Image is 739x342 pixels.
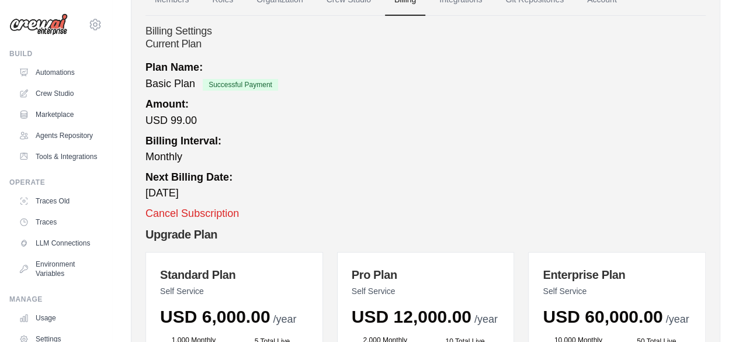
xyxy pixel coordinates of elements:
[145,25,706,38] h4: Billing Settings
[145,38,706,51] h2: Current Plan
[160,285,308,297] p: Self Service
[145,98,189,110] strong: Amount:
[665,313,689,325] span: /year
[543,267,691,283] h3: Enterprise Plan
[14,147,102,166] a: Tools & Integrations
[160,307,270,326] span: USD 6,000.00
[14,126,102,145] a: Agents Repository
[352,267,500,283] h3: Pro Plan
[145,61,203,73] strong: Plan Name:
[14,255,102,283] a: Environment Variables
[145,78,195,89] span: Basic Plan
[543,285,691,297] p: Self Service
[145,135,221,147] strong: Billing Interval:
[14,192,102,210] a: Traces Old
[352,285,500,297] p: Self Service
[14,213,102,232] a: Traces
[145,115,197,126] span: USD 99.00
[145,133,706,165] div: Monthly
[273,313,296,325] span: /year
[681,286,739,342] iframe: Chat Widget
[474,313,498,325] span: /year
[160,267,308,283] h3: Standard Plan
[145,171,233,183] strong: Next Billing Date:
[9,178,102,187] div: Operate
[145,206,239,222] button: Cancel Subscription
[14,105,102,124] a: Marketplace
[9,13,68,36] img: Logo
[203,79,278,91] span: Successful Payment
[14,309,102,327] a: Usage
[9,49,102,58] div: Build
[9,295,102,304] div: Manage
[543,307,662,326] span: USD 60,000.00
[145,170,706,201] div: [DATE]
[145,226,706,243] h2: Upgrade Plan
[352,307,471,326] span: USD 12,000.00
[14,234,102,253] a: LLM Connections
[14,63,102,82] a: Automations
[14,84,102,103] a: Crew Studio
